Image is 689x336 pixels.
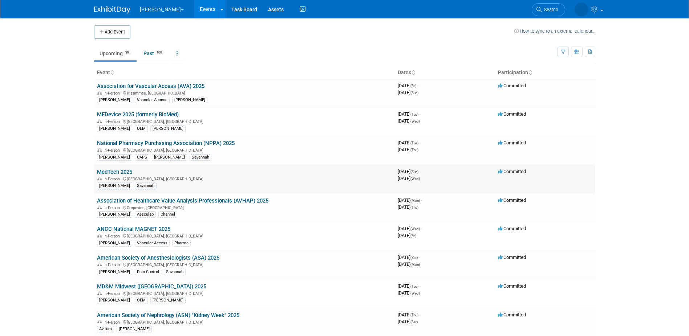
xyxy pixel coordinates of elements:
span: [DATE] [398,147,418,152]
div: Aesculap [135,211,156,218]
div: Grapevine, [GEOGRAPHIC_DATA] [97,204,392,210]
span: [DATE] [398,283,421,289]
span: [DATE] [398,233,416,238]
div: Vascular Access [135,240,170,247]
span: [DATE] [398,169,421,174]
div: CAPS [135,154,149,161]
div: Kissimmee, [GEOGRAPHIC_DATA] [97,90,392,96]
span: [DATE] [398,197,422,203]
span: (Wed) [410,177,420,181]
span: In-Person [104,234,122,239]
a: How to sync to an external calendar... [514,28,595,34]
span: Search [542,7,558,12]
span: In-Person [104,177,122,181]
span: (Sun) [410,170,418,174]
span: - [417,83,418,88]
span: (Tue) [410,141,418,145]
span: (Mon) [410,199,420,203]
a: MedTech 2025 [97,169,132,175]
span: [DATE] [398,312,421,317]
div: Savannah [164,269,186,275]
span: - [421,226,422,231]
span: (Wed) [410,227,420,231]
a: National Pharmacy Purchasing Association (NPPA) 2025 [97,140,235,147]
span: Committed [498,111,526,117]
div: Savannah [135,183,157,189]
span: 30 [123,50,131,55]
a: MEDevice 2025 (formerly BioMed) [97,111,179,118]
span: [DATE] [398,140,421,145]
button: Add Event [94,25,130,39]
img: In-Person Event [97,291,102,295]
span: - [420,169,421,174]
img: In-Person Event [97,320,102,324]
span: (Fri) [410,234,416,238]
span: [DATE] [398,255,420,260]
img: In-Person Event [97,91,102,95]
span: Committed [498,283,526,289]
span: - [420,283,421,289]
span: (Sat) [410,256,418,260]
span: (Thu) [410,313,418,317]
span: Committed [498,140,526,145]
div: [GEOGRAPHIC_DATA], [GEOGRAPHIC_DATA] [97,118,392,124]
div: Pain Control [135,269,161,275]
span: In-Person [104,91,122,96]
span: [DATE] [398,261,420,267]
div: [GEOGRAPHIC_DATA], [GEOGRAPHIC_DATA] [97,233,392,239]
span: [DATE] [398,83,418,88]
div: [GEOGRAPHIC_DATA], [GEOGRAPHIC_DATA] [97,176,392,181]
div: [PERSON_NAME] [97,125,132,132]
span: - [420,111,421,117]
div: Vascular Access [135,97,170,103]
span: (Mon) [410,263,420,267]
img: In-Person Event [97,263,102,266]
div: [PERSON_NAME] [97,97,132,103]
span: (Tue) [410,112,418,116]
span: - [419,255,420,260]
span: Committed [498,83,526,88]
a: Sort by Participation Type [528,69,532,75]
span: [DATE] [398,111,421,117]
a: American Society of Nephrology (ASN) "Kidney Week" 2025 [97,312,239,319]
span: - [420,140,421,145]
span: Committed [498,255,526,260]
span: (Wed) [410,291,420,295]
span: Committed [498,197,526,203]
img: ExhibitDay [94,6,130,13]
span: (Thu) [410,205,418,209]
a: Association for Vascular Access (AVA) 2025 [97,83,204,89]
span: Committed [498,169,526,174]
a: Sort by Event Name [110,69,114,75]
div: [PERSON_NAME] [97,297,132,304]
div: [GEOGRAPHIC_DATA], [GEOGRAPHIC_DATA] [97,319,392,325]
div: Avitum [97,326,114,332]
a: MD&M Midwest ([GEOGRAPHIC_DATA]) 2025 [97,283,206,290]
div: [PERSON_NAME] [152,154,187,161]
span: In-Person [104,148,122,153]
img: In-Person Event [97,177,102,180]
a: Upcoming30 [94,47,137,60]
th: Dates [395,67,495,79]
div: OEM [135,125,148,132]
span: Committed [498,312,526,317]
span: [DATE] [398,176,420,181]
span: (Sat) [410,320,418,324]
span: - [420,312,421,317]
div: [PERSON_NAME] [172,97,207,103]
span: [DATE] [398,204,418,210]
span: In-Person [104,263,122,267]
span: 100 [154,50,164,55]
span: Committed [498,226,526,231]
span: In-Person [104,291,122,296]
img: In-Person Event [97,119,102,123]
span: In-Person [104,320,122,325]
div: [PERSON_NAME] [97,183,132,189]
div: Channel [158,211,177,218]
span: [DATE] [398,319,418,324]
span: (Sun) [410,91,418,95]
a: Association of Healthcare Value Analysis Professionals (AVHAP) 2025 [97,197,268,204]
span: (Wed) [410,119,420,123]
a: Past100 [138,47,170,60]
img: In-Person Event [97,148,102,152]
